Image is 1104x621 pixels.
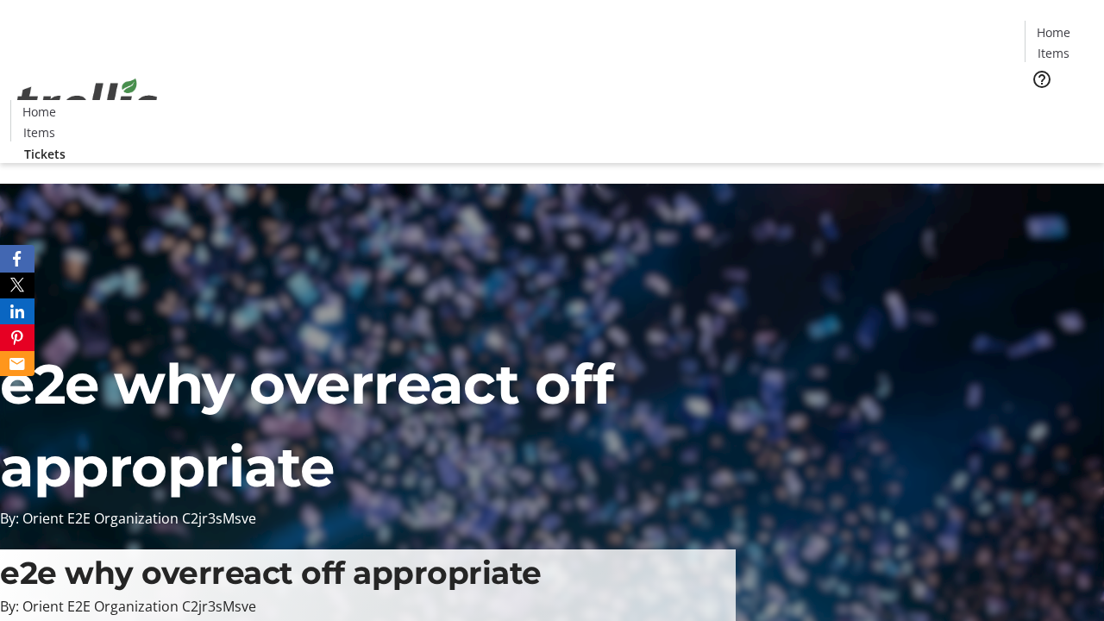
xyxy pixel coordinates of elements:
img: Orient E2E Organization C2jr3sMsve's Logo [10,60,164,146]
a: Tickets [1025,100,1094,118]
span: Tickets [1038,100,1080,118]
a: Home [1026,23,1081,41]
span: Items [1038,44,1069,62]
span: Home [22,103,56,121]
a: Tickets [10,145,79,163]
span: Home [1037,23,1070,41]
a: Home [11,103,66,121]
button: Help [1025,62,1059,97]
span: Tickets [24,145,66,163]
span: Items [23,123,55,141]
a: Items [11,123,66,141]
a: Items [1026,44,1081,62]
